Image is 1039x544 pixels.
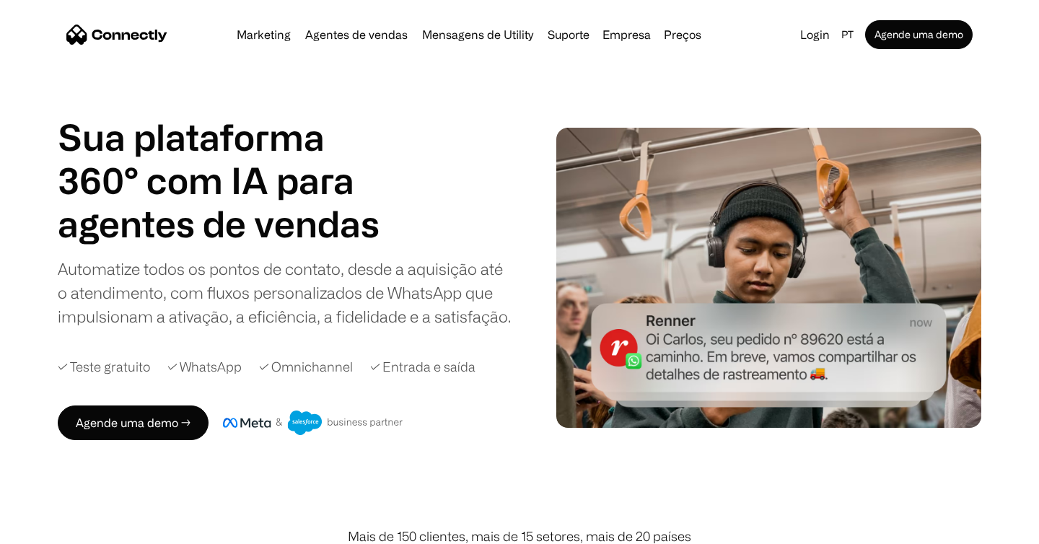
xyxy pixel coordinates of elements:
[58,257,512,328] div: Automatize todos os pontos de contato, desde a aquisição até o atendimento, com fluxos personaliz...
[370,357,475,377] div: ✓ Entrada e saída
[167,357,242,377] div: ✓ WhatsApp
[58,202,390,245] div: 1 of 4
[259,357,353,377] div: ✓ Omnichannel
[598,25,655,45] div: Empresa
[58,202,390,245] h1: agentes de vendas
[836,25,862,45] div: pt
[58,405,209,440] a: Agende uma demo →
[416,29,539,40] a: Mensagens de Utility
[658,29,707,40] a: Preços
[29,519,87,539] ul: Language list
[58,202,390,245] div: carousel
[794,25,836,45] a: Login
[223,411,403,435] img: Meta e crachá de parceiro de negócios do Salesforce.
[14,517,87,539] aside: Language selected: Português (Brasil)
[542,29,595,40] a: Suporte
[841,25,854,45] div: pt
[58,115,390,202] h1: Sua plataforma 360° com IA para
[602,25,651,45] div: Empresa
[299,29,413,40] a: Agentes de vendas
[865,20,973,49] a: Agende uma demo
[66,24,167,45] a: home
[231,29,297,40] a: Marketing
[58,357,150,377] div: ✓ Teste gratuito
